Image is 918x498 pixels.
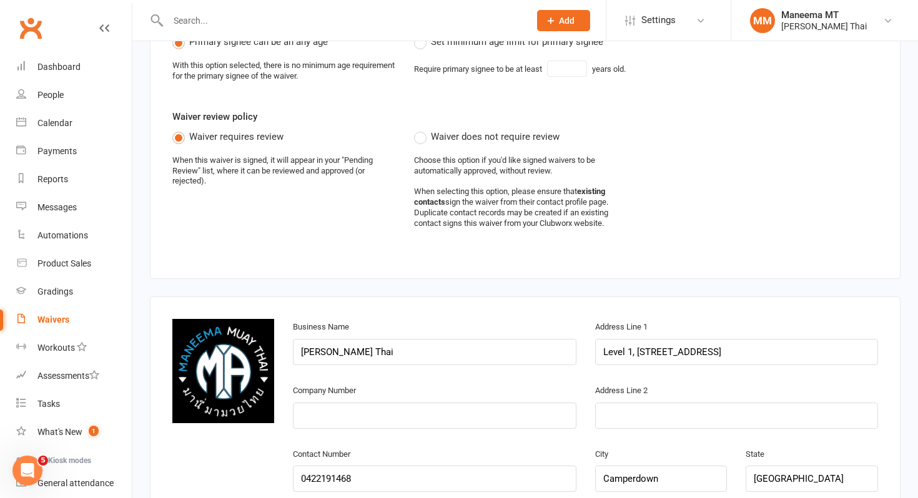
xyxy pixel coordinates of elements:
[38,456,48,466] span: 5
[16,278,132,306] a: Gradings
[16,362,132,390] a: Assessments
[37,371,99,381] div: Assessments
[414,155,637,229] div: Choose this option if you'd like signed waivers to be automatically approved, without review. Whe...
[37,399,60,409] div: Tasks
[431,129,560,142] span: Waiver does not require review
[37,478,114,488] div: General attendance
[293,321,349,334] label: Business Name
[16,390,132,418] a: Tasks
[641,6,676,34] span: Settings
[37,118,72,128] div: Calendar
[16,250,132,278] a: Product Sales
[595,384,648,398] label: Address Line 2
[750,8,775,33] div: MM
[15,12,46,44] a: Clubworx
[172,319,274,423] img: 7e98aff7-aa52-4cbd-b6b4-7c5243e96794.png
[293,384,356,398] label: Company Number
[293,448,350,461] label: Contact Number
[16,53,132,81] a: Dashboard
[37,343,75,353] div: Workouts
[16,109,132,137] a: Calendar
[16,469,132,497] a: General attendance kiosk mode
[37,146,77,156] div: Payments
[89,426,99,436] span: 1
[16,306,132,334] a: Waivers
[595,448,608,461] label: City
[414,61,626,77] div: Require primary signee to be at least years old.
[781,21,867,32] div: [PERSON_NAME] Thai
[37,427,82,437] div: What's New
[164,12,521,29] input: Search...
[16,222,132,250] a: Automations
[37,202,77,212] div: Messages
[172,109,257,124] label: Waiver review policy
[16,165,132,193] a: Reports
[16,418,132,446] a: What's New1
[37,62,81,72] div: Dashboard
[16,137,132,165] a: Payments
[746,448,764,461] label: State
[37,315,69,325] div: Waivers
[781,9,867,21] div: Maneema MT
[37,90,64,100] div: People
[189,129,284,142] span: Waiver requires review
[414,187,605,207] strong: existing contacts
[37,286,73,296] div: Gradings
[595,321,648,334] label: Address Line 1
[172,155,395,187] div: When this waiver is signed, it will appear in your "Pending Review" list, where it can be reviewe...
[16,81,132,109] a: People
[537,10,590,31] button: Add
[559,16,575,26] span: Add
[16,193,132,222] a: Messages
[37,174,68,184] div: Reports
[37,258,91,268] div: Product Sales
[12,456,42,486] iframe: Intercom live chat
[172,61,395,82] div: With this option selected, there is no minimum age requirement for the primary signee of the waiver.
[37,230,88,240] div: Automations
[16,334,132,362] a: Workouts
